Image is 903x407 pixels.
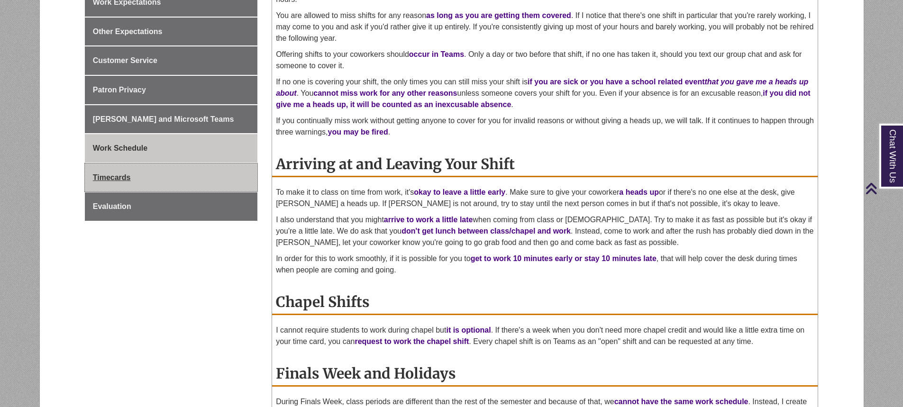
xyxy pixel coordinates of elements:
span: Evaluation [93,202,131,210]
p: I cannot require students to work during chapel but . If there's a week when you don't need more ... [276,325,814,347]
strong: cannot miss work for any other reasons [313,89,457,97]
p: You are allowed to miss shifts for any reason . If I notice that there's one shift in particular ... [276,10,814,44]
strong: arrive to work a little late [384,216,473,224]
span: occur in Teams [409,50,464,58]
h2: Finals Week and Holidays [272,362,818,387]
p: If no one is covering your shift, the only times you can still miss your shift is . You unless so... [276,76,814,110]
h2: Chapel Shifts [272,290,818,315]
strong: okay to leave a little early [414,188,505,196]
a: Evaluation [85,192,257,221]
h2: Arriving at and Leaving Your Shift [272,152,818,177]
p: If you continually miss work without getting anyone to cover for you for invalid reasons or witho... [276,115,814,138]
a: Back to Top [865,182,901,195]
p: I also understand that you might when coming from class or [DEMOGRAPHIC_DATA]. Try to make it as ... [276,214,814,248]
p: In order for this to work smoothly, if it is possible for you to , that will help cover the desk ... [276,253,814,276]
a: Work Schedule [85,134,257,163]
a: Customer Service [85,46,257,75]
a: [PERSON_NAME] and Microsoft Teams [85,105,257,134]
strong: a heads up [619,188,659,196]
span: Work Schedule [93,144,147,152]
a: Patron Privacy [85,76,257,104]
span: Timecards [93,173,131,181]
span: if you are sick or you have a school related event [276,78,808,97]
span: [PERSON_NAME] and Microsoft Teams [93,115,234,123]
span: Customer Service [93,56,157,64]
strong: don't get lunch between class/chapel and work [401,227,571,235]
a: Timecards [85,163,257,192]
span: request to work the chapel shift [355,337,469,345]
span: if you did not give me a heads up, it will be counted as an inexcusable absence [276,89,811,109]
p: To make it to class on time from work, it's . Make sure to give your coworker or if there's no on... [276,187,814,209]
p: Offering shifts to your coworkers should . Only a day or two before that shift, if no one has tak... [276,49,814,72]
strong: get to work 10 minutes early or stay 10 minutes late [471,254,657,262]
span: it is optional [446,326,491,334]
span: Other Expectations [93,27,163,36]
span: Patron Privacy [93,86,146,94]
span: as long as you are getting them covered [426,11,571,19]
span: cannot have the same work schedule [614,398,748,406]
a: Other Expectations [85,18,257,46]
span: you may be fired [328,128,388,136]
